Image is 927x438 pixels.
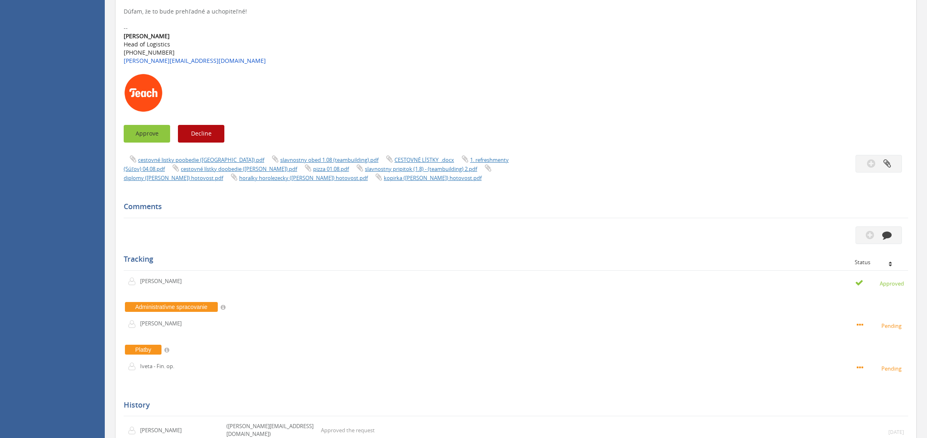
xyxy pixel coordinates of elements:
[128,320,140,328] img: user-icon.png
[124,40,170,48] span: Head of Logistics
[128,426,140,435] img: user-icon.png
[855,259,902,265] div: Status
[124,73,163,113] img: AIorK4xSa6t3Lh7MmhAzFFglIwwqhVIS900l1I_z8FnkFtdJm_FuW2-nIvdGWjvNSCHpIDgwwphNxII
[321,426,375,434] p: Approved the request
[888,429,904,436] small: [DATE]
[394,156,454,164] a: CESTOVNÉ LÍSTKY_.docx
[181,165,297,173] a: cestovné lístky doobedie ([PERSON_NAME]).pdf
[280,156,378,164] a: slavnostny obed 1.08 (teambuilding).pdf
[140,426,187,434] p: [PERSON_NAME]
[124,125,170,143] button: Approve
[138,156,264,164] a: cestovné listky poobedie ([GEOGRAPHIC_DATA]).pdf
[128,277,140,286] img: user-icon.png
[365,165,477,173] a: slavnostny pripitok (1.8) - (teambuilding) 2.pdf
[140,277,187,285] p: [PERSON_NAME]
[124,156,509,173] a: 1. refreshmenty (Súľov) 04.08.pdf
[124,24,128,32] span: --
[857,321,904,330] small: Pending
[313,165,349,173] a: pizza 01.08.pdf
[124,48,175,56] span: [PHONE_NUMBER]
[855,279,904,288] small: Approved
[124,401,902,409] h5: History
[124,32,170,40] b: [PERSON_NAME]
[125,345,161,355] span: Platby
[124,7,908,16] div: Dúfam, že to bude prehľadné a uchopiteľné!
[124,174,223,182] a: diplomy ([PERSON_NAME]) hotovost.pdf
[124,255,902,263] h5: Tracking
[140,362,187,370] p: Iveta - Fin. op.
[239,174,368,182] a: horalky horolezecky ([PERSON_NAME]) hotovost.pdf
[226,422,317,438] p: ([PERSON_NAME][EMAIL_ADDRESS][DOMAIN_NAME])
[384,174,482,182] a: kopirka ([PERSON_NAME]) hotovost.pdf
[124,57,266,65] a: [PERSON_NAME][EMAIL_ADDRESS][DOMAIN_NAME]
[124,203,902,211] h5: Comments
[178,125,224,143] button: Decline
[128,362,140,371] img: user-icon.png
[125,302,218,312] span: Administratívne spracovanie
[140,320,187,327] p: [PERSON_NAME]
[857,364,904,373] small: Pending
